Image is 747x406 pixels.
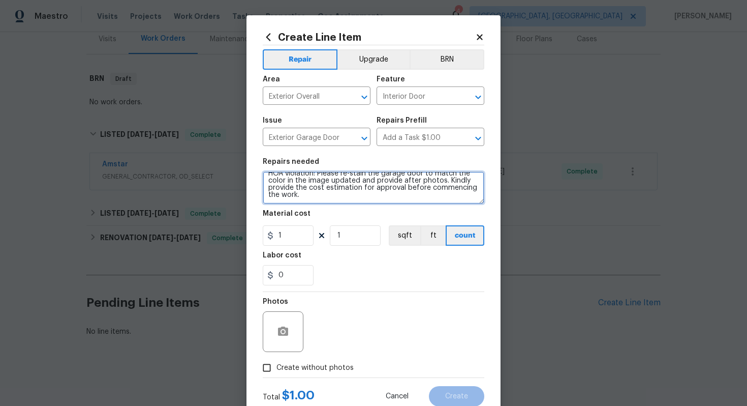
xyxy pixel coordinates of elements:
h5: Labor cost [263,252,301,259]
textarea: HOA violation: Please re-stain the garage door to match the color in the image updated and provid... [263,171,484,204]
button: Open [471,131,485,146]
button: ft [420,225,446,246]
button: Open [357,131,371,146]
span: Create without photos [276,363,354,373]
h5: Repairs Prefill [377,117,427,124]
h5: Photos [263,298,288,305]
h5: Feature [377,76,405,83]
button: Repair [263,49,337,70]
span: Cancel [386,393,409,400]
button: Open [471,90,485,104]
button: Open [357,90,371,104]
button: BRN [410,49,484,70]
h2: Create Line Item [263,32,475,43]
h5: Issue [263,117,282,124]
button: count [446,225,484,246]
button: sqft [389,225,420,246]
h5: Area [263,76,280,83]
span: $ 1.00 [282,389,315,401]
h5: Repairs needed [263,158,319,165]
h5: Material cost [263,210,310,217]
span: Create [445,393,468,400]
div: Total [263,390,315,402]
button: Upgrade [337,49,410,70]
